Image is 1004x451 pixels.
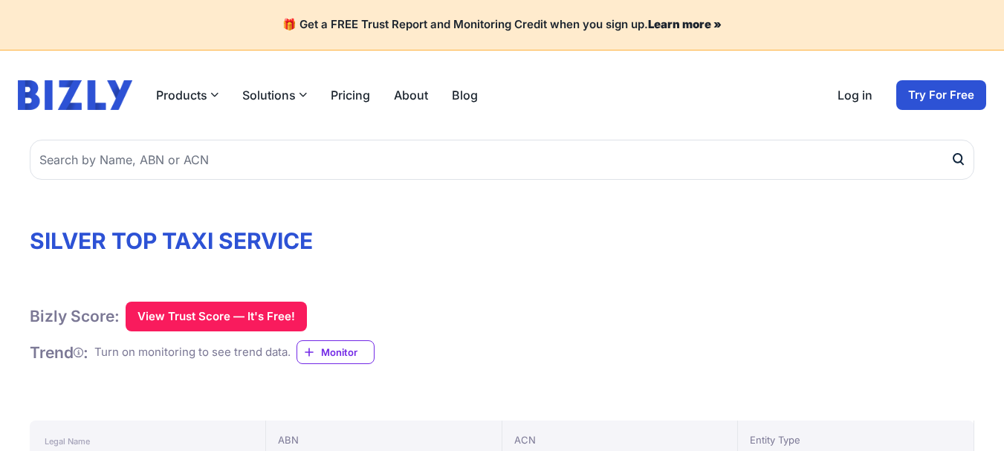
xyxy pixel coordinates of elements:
h1: Bizly Score: [30,306,120,326]
a: Learn more » [648,17,722,31]
h1: SILVER TOP TAXI SERVICE [30,227,974,254]
a: Log in [838,86,872,104]
div: Legal Name [45,432,250,450]
a: Try For Free [896,80,986,110]
h1: Trend : [30,343,88,363]
h4: 🎁 Get a FREE Trust Report and Monitoring Credit when you sign up. [18,18,986,32]
a: Pricing [331,86,370,104]
div: Entity Type [750,432,962,447]
span: Monitor [321,345,374,360]
button: Products [156,86,218,104]
a: Monitor [297,340,375,364]
div: Turn on monitoring to see trend data. [94,344,291,361]
input: Search by Name, ABN or ACN [30,140,974,180]
button: Solutions [242,86,307,104]
button: View Trust Score — It's Free! [126,302,307,331]
a: Blog [452,86,478,104]
div: ACN [514,432,726,447]
div: ABN [278,432,490,447]
a: About [394,86,428,104]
